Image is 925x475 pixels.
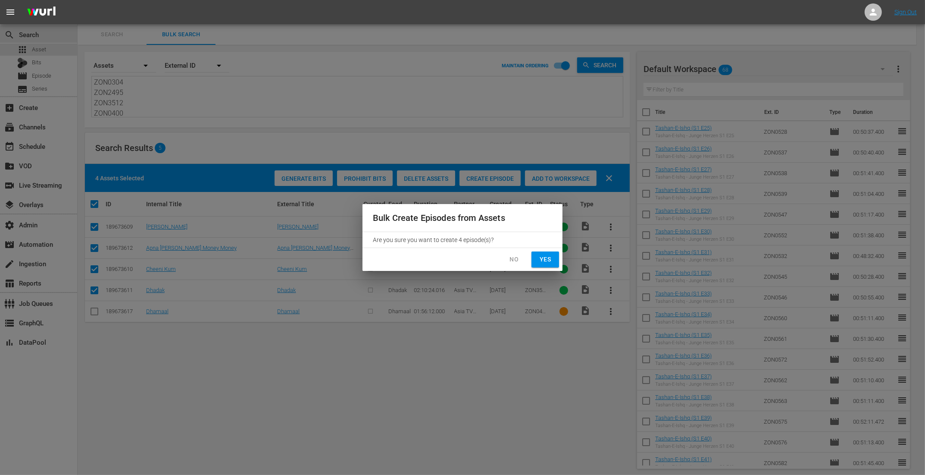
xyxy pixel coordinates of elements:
[531,252,559,267] button: Yes
[538,254,552,265] span: Yes
[507,254,521,265] span: No
[21,2,62,22] img: ans4CAIJ8jUAAAAAAAAAAAAAAAAAAAAAAAAgQb4GAAAAAAAAAAAAAAAAAAAAAAAAJMjXAAAAAAAAAAAAAAAAAAAAAAAAgAT5G...
[500,252,528,267] button: No
[373,211,552,225] h2: Bulk Create Episodes from Assets
[362,232,562,248] div: Are you sure you want to create 4 episode(s)?
[894,9,917,16] a: Sign Out
[5,7,16,17] span: menu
